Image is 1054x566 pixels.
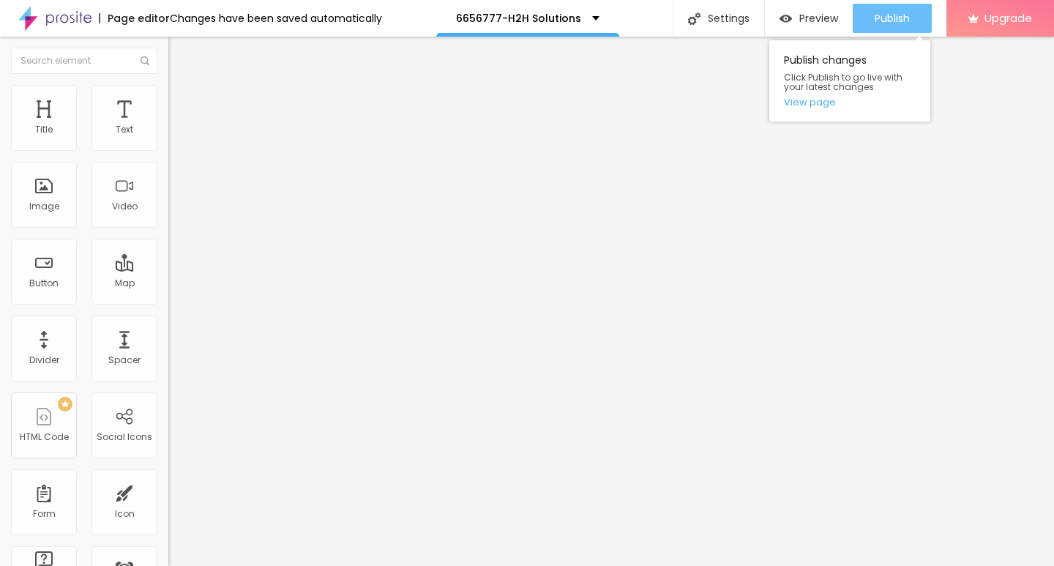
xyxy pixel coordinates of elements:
[112,201,138,212] div: Video
[875,12,910,24] span: Publish
[29,201,59,212] div: Image
[456,13,581,23] p: 6656777-H2H Solutions
[780,12,792,25] img: view-1.svg
[115,278,135,288] div: Map
[108,355,141,365] div: Spacer
[769,40,930,122] div: Publish changes
[11,48,157,74] input: Search element
[784,97,916,107] a: View page
[29,278,59,288] div: Button
[115,509,135,519] div: Icon
[984,12,1032,24] span: Upgrade
[33,509,56,519] div: Form
[853,4,932,33] button: Publish
[116,124,133,135] div: Text
[141,56,149,65] img: Icone
[799,12,838,24] span: Preview
[97,432,152,442] div: Social Icons
[99,13,170,23] div: Page editor
[35,124,53,135] div: Title
[784,72,916,92] span: Click Publish to go live with your latest changes.
[29,355,59,365] div: Divider
[170,13,382,23] div: Changes have been saved automatically
[688,12,700,25] img: Icone
[20,432,69,442] div: HTML Code
[765,4,853,33] button: Preview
